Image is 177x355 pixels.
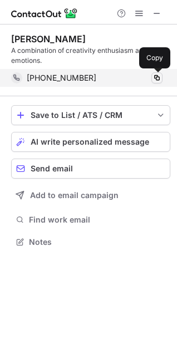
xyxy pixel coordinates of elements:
[11,7,78,20] img: ContactOut v5.3.10
[30,191,119,200] span: Add to email campaign
[11,185,170,205] button: Add to email campaign
[11,105,170,125] button: save-profile-one-click
[11,159,170,179] button: Send email
[11,132,170,152] button: AI write personalized message
[29,215,166,225] span: Find work email
[11,234,170,250] button: Notes
[11,46,170,66] div: A combination of creativity enthusiasm and emotions.
[31,111,151,120] div: Save to List / ATS / CRM
[11,33,86,45] div: [PERSON_NAME]
[31,137,149,146] span: AI write personalized message
[11,212,170,228] button: Find work email
[27,73,96,83] span: [PHONE_NUMBER]
[29,237,166,247] span: Notes
[31,164,73,173] span: Send email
